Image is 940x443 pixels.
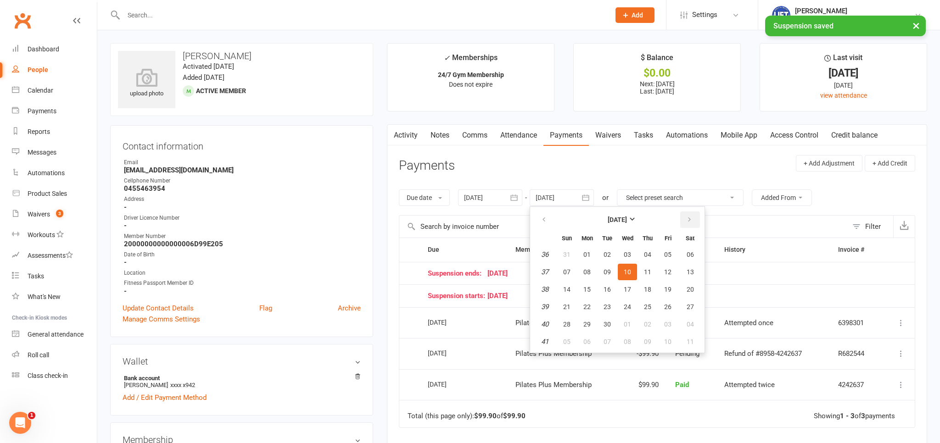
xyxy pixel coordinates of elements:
span: 02 [644,321,651,328]
span: 20 [687,286,694,293]
small: Thursday [643,235,653,242]
div: Refund of #8958-4242637 [724,350,822,358]
a: Reports [12,122,97,142]
span: 21 [563,303,571,310]
em: 40 [541,320,548,328]
a: Comms [456,125,494,146]
div: Calendar [28,87,53,94]
span: 26 [664,303,671,310]
button: 16 [598,281,617,298]
a: view attendance [820,92,867,99]
div: Suspension saved [765,16,926,36]
div: Workouts [28,231,55,238]
div: Last visit [824,52,862,68]
button: 08 [577,264,597,280]
h3: Wallet [123,356,361,366]
div: or [602,192,609,203]
button: 07 [557,264,576,280]
strong: - [124,203,361,211]
span: Add [632,11,643,19]
a: Tasks [627,125,660,146]
strong: 20000000000000006D99E205 [124,240,361,248]
span: 07 [563,268,571,276]
td: 6398301 [830,307,881,338]
button: 04 [638,246,657,263]
div: Member Number [124,232,361,241]
span: 11 [687,338,694,345]
div: Tasks [28,272,44,280]
span: 14 [563,286,571,293]
span: Suspension ends: [428,270,487,277]
span: 11 [644,268,651,276]
span: 23 [604,303,611,310]
span: Settings [692,5,717,25]
div: $ Balance [641,52,673,68]
button: 09 [638,333,657,350]
div: Address [124,195,361,204]
button: 20 [678,281,702,298]
strong: - [124,221,361,230]
span: 27 [687,303,694,310]
a: Calendar [12,80,97,101]
p: Next: [DATE] Last: [DATE] [582,80,732,95]
strong: 1 - 3 [840,412,855,420]
div: [DATE] [768,68,918,78]
th: Due [420,238,507,261]
div: Roll call [28,351,49,359]
li: [PERSON_NAME] [123,373,361,390]
span: 04 [644,251,651,258]
span: 08 [624,338,631,345]
span: 25 [644,303,651,310]
time: Activated [DATE] [183,62,234,71]
div: Dashboard [28,45,59,53]
div: Date of Birth [124,250,361,259]
button: 18 [638,281,657,298]
div: [DATE] [428,315,470,329]
button: Added From [752,189,812,206]
span: 04 [687,321,694,328]
button: 11 [678,333,702,350]
span: Pilates Plus Membership [515,349,592,358]
span: Suspension starts: [428,292,487,300]
div: [DATE] [428,292,873,300]
button: 05 [658,246,677,263]
span: Attempted once [724,319,773,327]
div: $0.00 [582,68,732,78]
a: Activity [387,125,424,146]
img: thumb_image1711312309.png [772,6,790,24]
button: 08 [618,333,637,350]
span: 15 [583,286,591,293]
a: Access Control [764,125,825,146]
div: Showing of payments [814,412,895,420]
button: 01 [577,246,597,263]
span: Pilates Plus Membership [515,319,592,327]
button: 13 [678,264,702,280]
div: Location [124,269,361,277]
span: 17 [624,286,631,293]
span: 3 [56,210,63,217]
em: 36 [541,250,548,259]
button: 28 [557,316,576,332]
button: 21 [557,299,576,315]
a: Payments [12,101,97,122]
span: 18 [644,286,651,293]
span: 19 [664,286,671,293]
div: Filter [865,221,881,232]
span: Active member [196,87,246,94]
div: Automations [28,169,65,177]
span: 31 [563,251,571,258]
a: Archive [338,303,361,314]
div: Payments [28,107,56,115]
a: Payments [543,125,589,146]
button: 27 [678,299,702,315]
span: 05 [664,251,671,258]
strong: 0455463954 [124,184,361,193]
span: 05 [563,338,571,345]
a: Credit balance [825,125,884,146]
a: Automations [660,125,714,146]
button: 15 [577,281,597,298]
em: 38 [541,285,548,293]
button: 29 [577,316,597,332]
div: People [28,66,48,73]
input: Search by invoice number [399,216,848,238]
